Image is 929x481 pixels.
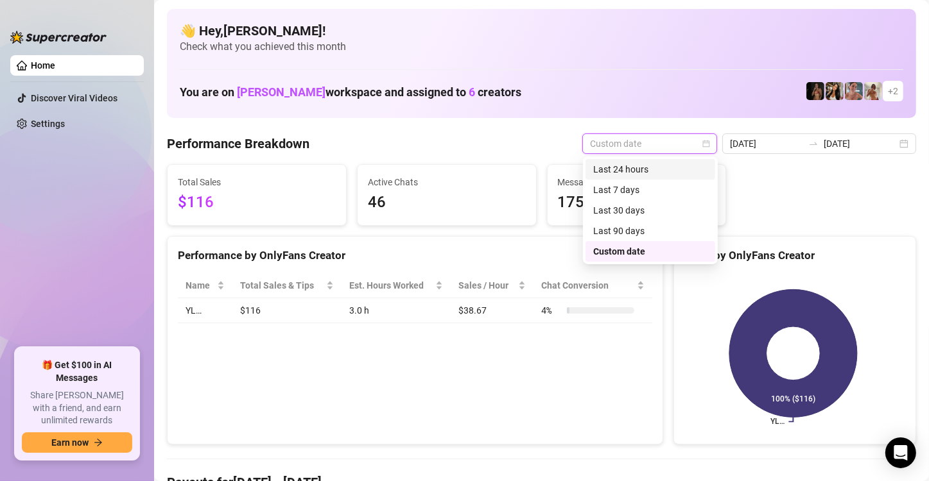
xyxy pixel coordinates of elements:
[586,241,715,262] div: Custom date
[342,298,451,323] td: 3.0 h
[31,60,55,71] a: Home
[451,298,534,323] td: $38.67
[232,273,341,298] th: Total Sales & Tips
[730,137,803,151] input: Start date
[806,82,824,100] img: D
[178,247,652,264] div: Performance by OnlyFans Creator
[808,139,819,149] span: to
[590,134,709,153] span: Custom date
[451,273,534,298] th: Sales / Hour
[770,418,785,426] text: YL…
[349,278,433,292] div: Est. Hours Worked
[167,135,309,153] h4: Performance Breakdown
[186,278,214,292] span: Name
[826,82,844,100] img: AD
[888,84,898,98] span: + 2
[702,140,710,148] span: calendar
[541,303,562,317] span: 4 %
[178,298,232,323] td: YL…
[558,190,716,215] span: 175
[586,200,715,221] div: Last 30 days
[586,221,715,241] div: Last 90 days
[586,180,715,200] div: Last 7 days
[178,273,232,298] th: Name
[593,162,708,176] div: Last 24 hours
[232,298,341,323] td: $116
[586,159,715,180] div: Last 24 hours
[22,389,132,427] span: Share [PERSON_NAME] with a friend, and earn unlimited rewards
[180,85,521,99] h1: You are on workspace and assigned to creators
[845,82,863,100] img: YL
[178,175,336,189] span: Total Sales
[94,438,103,447] span: arrow-right
[237,85,326,99] span: [PERSON_NAME]
[558,175,716,189] span: Messages Sent
[541,278,634,292] span: Chat Conversion
[593,244,708,258] div: Custom date
[534,273,652,298] th: Chat Conversion
[593,203,708,217] div: Last 30 days
[31,119,65,129] a: Settings
[180,22,903,40] h4: 👋 Hey, [PERSON_NAME] !
[51,437,89,448] span: Earn now
[458,278,516,292] span: Sales / Hour
[240,278,323,292] span: Total Sales & Tips
[824,137,897,151] input: End date
[885,437,916,468] div: Open Intercom Messenger
[368,175,526,189] span: Active Chats
[864,82,882,100] img: Green
[593,224,708,238] div: Last 90 days
[368,190,526,215] span: 46
[808,139,819,149] span: swap-right
[22,359,132,384] span: 🎁 Get $100 in AI Messages
[178,190,336,215] span: $116
[593,183,708,197] div: Last 7 days
[22,432,132,453] button: Earn nowarrow-right
[31,93,117,103] a: Discover Viral Videos
[10,31,107,44] img: logo-BBDzfeDw.svg
[469,85,475,99] span: 6
[180,40,903,54] span: Check what you achieved this month
[684,247,905,264] div: Sales by OnlyFans Creator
